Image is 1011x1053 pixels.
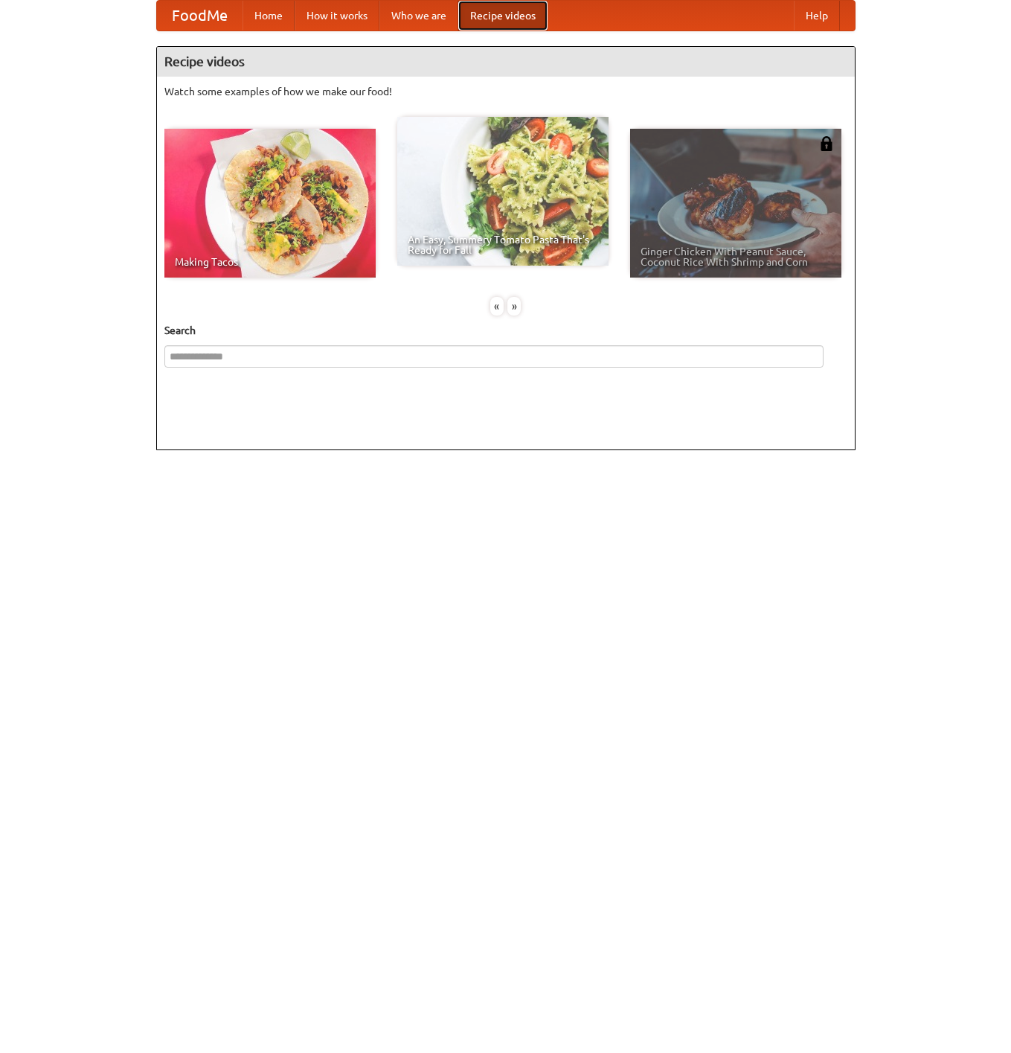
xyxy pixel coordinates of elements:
a: Recipe videos [458,1,548,31]
a: FoodMe [157,1,243,31]
h4: Recipe videos [157,47,855,77]
h5: Search [164,323,847,338]
span: An Easy, Summery Tomato Pasta That's Ready for Fall [408,234,598,255]
a: Home [243,1,295,31]
div: « [490,297,504,316]
img: 483408.png [819,136,834,151]
a: An Easy, Summery Tomato Pasta That's Ready for Fall [397,117,609,266]
span: Making Tacos [175,257,365,267]
a: Who we are [379,1,458,31]
a: How it works [295,1,379,31]
a: Making Tacos [164,129,376,278]
p: Watch some examples of how we make our food! [164,84,847,99]
a: Help [794,1,840,31]
div: » [507,297,521,316]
